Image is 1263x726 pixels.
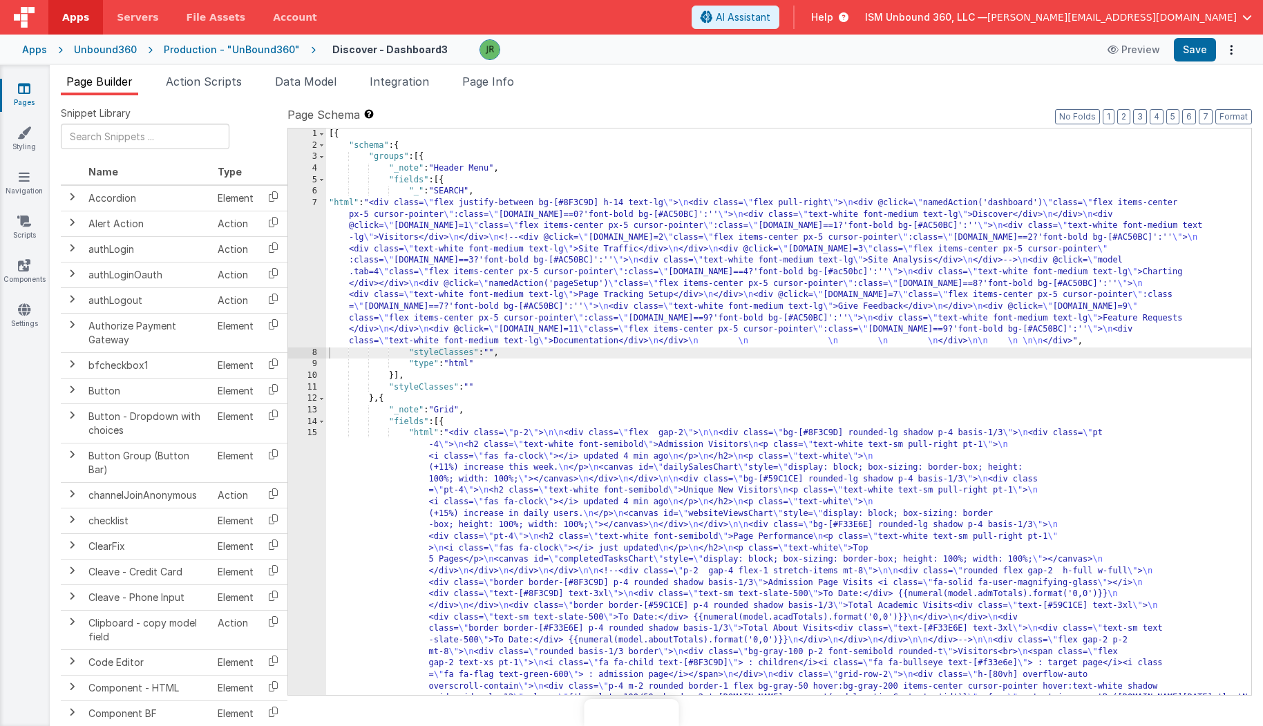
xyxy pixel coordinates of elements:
[287,106,360,123] span: Page Schema
[288,347,326,359] div: 8
[212,443,259,482] td: Element
[83,443,212,482] td: Button Group (Button Bar)
[212,559,259,584] td: Element
[1199,109,1213,124] button: 7
[212,675,259,700] td: Element
[212,378,259,403] td: Element
[83,584,212,610] td: Cleave - Phone Input
[811,10,833,24] span: Help
[212,508,259,533] td: Element
[83,700,212,726] td: Component BF
[61,124,229,149] input: Search Snippets ...
[83,287,212,313] td: authLogout
[83,675,212,700] td: Component - HTML
[1222,40,1241,59] button: Options
[83,352,212,378] td: bfcheckbox1
[61,106,131,120] span: Snippet Library
[1103,109,1114,124] button: 1
[212,649,259,675] td: Element
[1099,39,1168,61] button: Preview
[288,382,326,394] div: 11
[288,163,326,175] div: 4
[212,482,259,508] td: Action
[716,10,770,24] span: AI Assistant
[1215,109,1252,124] button: Format
[1133,109,1147,124] button: 3
[288,417,326,428] div: 14
[288,140,326,152] div: 2
[83,236,212,262] td: authLogin
[83,403,212,443] td: Button - Dropdown with choices
[1117,109,1130,124] button: 2
[22,43,47,57] div: Apps
[462,75,514,88] span: Page Info
[480,40,500,59] img: 7673832259734376a215dc8786de64cb
[83,262,212,287] td: authLoginOauth
[1055,109,1100,124] button: No Folds
[987,10,1237,24] span: [PERSON_NAME][EMAIL_ADDRESS][DOMAIN_NAME]
[212,700,259,726] td: Element
[288,393,326,405] div: 12
[187,10,246,24] span: File Assets
[865,10,987,24] span: ISM Unbound 360, LLC —
[83,508,212,533] td: checklist
[288,370,326,382] div: 10
[212,584,259,610] td: Element
[83,313,212,352] td: Authorize Payment Gateway
[1166,109,1179,124] button: 5
[164,43,300,57] div: Production - "UnBound360"
[212,211,259,236] td: Action
[212,185,259,211] td: Element
[288,186,326,198] div: 6
[212,313,259,352] td: Element
[212,262,259,287] td: Action
[212,352,259,378] td: Element
[288,151,326,163] div: 3
[692,6,779,29] button: AI Assistant
[83,559,212,584] td: Cleave - Credit Card
[83,649,212,675] td: Code Editor
[212,533,259,559] td: Element
[66,75,133,88] span: Page Builder
[117,10,158,24] span: Servers
[1182,109,1196,124] button: 6
[865,10,1252,24] button: ISM Unbound 360, LLC — [PERSON_NAME][EMAIL_ADDRESS][DOMAIN_NAME]
[83,482,212,508] td: channelJoinAnonymous
[288,198,326,347] div: 7
[288,175,326,187] div: 5
[62,10,89,24] span: Apps
[83,610,212,649] td: Clipboard - copy model field
[83,211,212,236] td: Alert Action
[83,533,212,559] td: ClearFix
[275,75,336,88] span: Data Model
[370,75,429,88] span: Integration
[288,405,326,417] div: 13
[1174,38,1216,61] button: Save
[83,185,212,211] td: Accordion
[166,75,242,88] span: Action Scripts
[212,287,259,313] td: Action
[74,43,137,57] div: Unbound360
[332,44,448,55] h4: Discover - Dashboard3
[212,236,259,262] td: Action
[212,403,259,443] td: Element
[212,610,259,649] td: Action
[288,359,326,370] div: 9
[88,166,118,178] span: Name
[218,166,242,178] span: Type
[1150,109,1164,124] button: 4
[288,128,326,140] div: 1
[83,378,212,403] td: Button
